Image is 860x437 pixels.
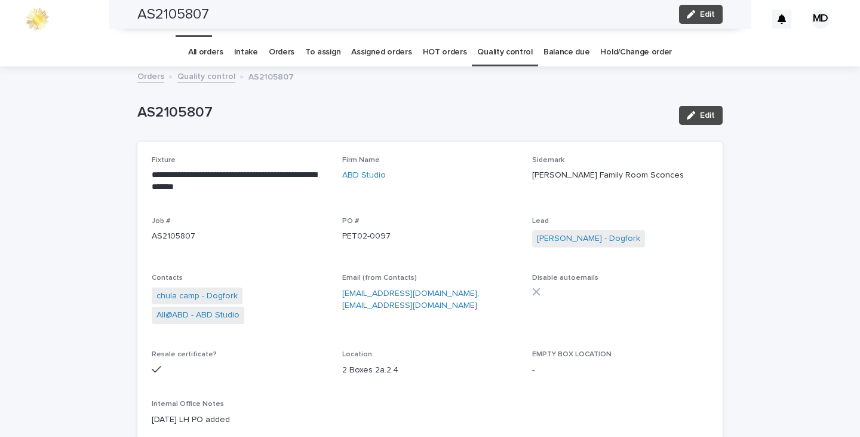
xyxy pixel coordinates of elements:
[423,38,467,66] a: HOT orders
[248,69,294,82] p: AS2105807
[532,274,598,282] span: Disable autoemails
[342,157,380,164] span: Firm Name
[269,38,294,66] a: Orders
[156,290,238,302] a: chula camp - Dogfork
[234,38,258,66] a: Intake
[137,104,669,121] p: AS2105807
[532,364,708,377] p: -
[679,106,723,125] button: Edit
[152,230,328,243] p: AS2105807
[532,169,708,182] p: [PERSON_NAME] Family Room Sconces
[342,230,518,243] p: PET02-0097
[532,351,612,358] span: EMPTY BOX LOCATION
[342,288,518,313] p: ,
[188,38,223,66] a: All orders
[152,401,224,408] span: Internal Office Notes
[156,309,239,322] a: All@ABD - ABD Studio
[24,7,50,31] img: 0ffKfDbyRa2Iv8hnaAqg
[342,351,372,358] span: Location
[700,111,715,120] span: Edit
[532,218,549,225] span: Lead
[152,218,170,225] span: Job #
[342,274,417,282] span: Email (from Contacts)
[152,157,176,164] span: Fixture
[537,233,640,245] a: [PERSON_NAME] - Dogfork
[811,10,830,29] div: MD
[342,289,477,298] a: [EMAIL_ADDRESS][DOMAIN_NAME]
[305,38,340,66] a: To assign
[543,38,590,66] a: Balance due
[342,364,518,377] p: 2 Boxes 2a.2.4
[477,38,532,66] a: Quality control
[177,69,235,82] a: Quality control
[351,38,411,66] a: Assigned orders
[342,218,359,225] span: PO #
[152,351,217,358] span: Resale certificate?
[342,301,477,310] a: [EMAIL_ADDRESS][DOMAIN_NAME]
[342,169,386,182] a: ABD Studio
[532,157,564,164] span: Sidemark
[152,274,183,282] span: Contacts
[137,69,164,82] a: Orders
[600,38,672,66] a: Hold/Change order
